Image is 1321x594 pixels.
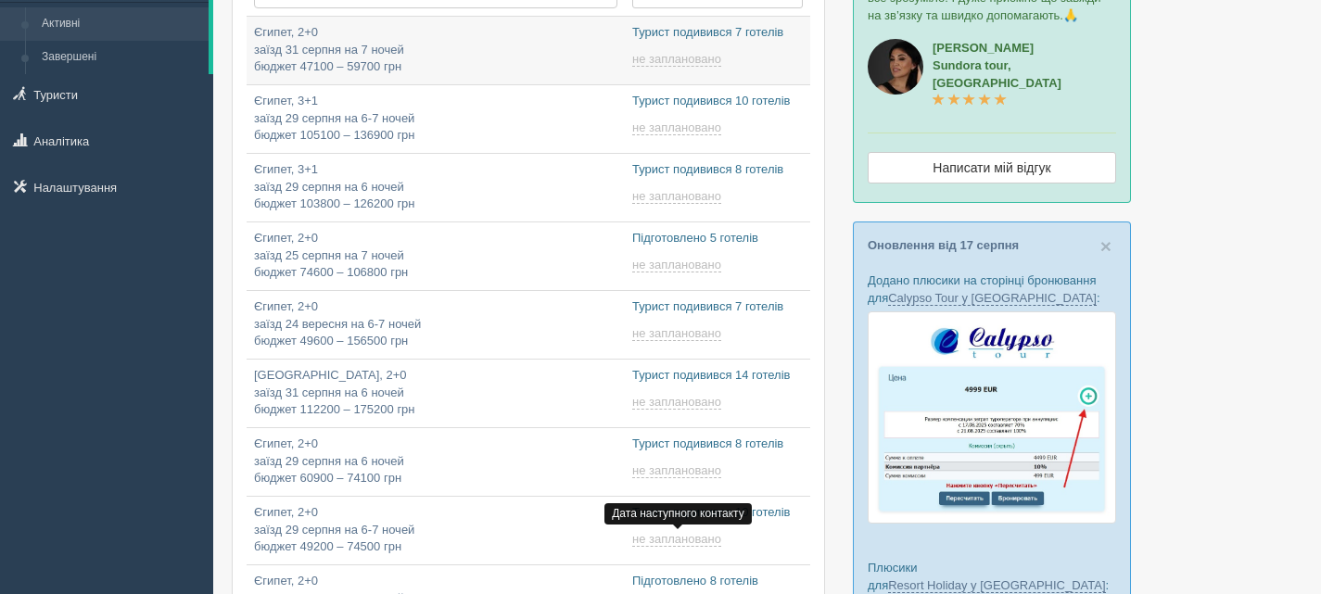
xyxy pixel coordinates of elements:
p: Єгипет, 3+1 заїзд 29 серпня на 6 ночей бюджет 103800 – 126200 грн [254,161,617,213]
a: не заплановано [632,120,725,135]
p: Єгипет, 2+0 заїзд 24 вересня на 6-7 ночей бюджет 49600 – 156500 грн [254,298,617,350]
a: не заплановано [632,326,725,341]
p: Турист подивився 10 готелів [632,93,803,110]
a: Завершені [33,41,209,74]
span: не заплановано [632,463,721,478]
p: Плюсики для : [868,559,1116,594]
p: Підготовлено 5 готелів [632,230,803,247]
a: не заплановано [632,258,725,272]
p: Єгипет, 2+0 заїзд 25 серпня на 7 ночей бюджет 74600 – 106800 грн [254,230,617,282]
img: calypso-tour-proposal-crm-for-travel-agency.jpg [868,311,1116,524]
p: Турист подивився 7 готелів [632,24,803,42]
span: не заплановано [632,189,721,204]
a: не заплановано [632,189,725,204]
a: Оновлення від 17 серпня [868,238,1019,252]
button: Close [1100,236,1111,256]
span: × [1100,235,1111,257]
span: не заплановано [632,52,721,67]
span: не заплановано [632,395,721,410]
p: Єгипет, 2+0 заїзд 29 серпня на 6 ночей бюджет 60900 – 74100 грн [254,436,617,487]
span: не заплановано [632,258,721,272]
a: [PERSON_NAME]Sundora tour, [GEOGRAPHIC_DATA] [933,41,1061,107]
a: Єгипет, 3+1заїзд 29 серпня на 6-7 ночейбюджет 105100 – 136900 грн [247,85,625,153]
a: не заплановано [632,463,725,478]
a: Єгипет, 2+0заїзд 24 вересня на 6-7 ночейбюджет 49600 – 156500 грн [247,291,625,359]
a: Єгипет, 2+0заїзд 29 серпня на 6 ночейбюджет 60900 – 74100 грн [247,428,625,496]
a: Єгипет, 2+0заїзд 31 серпня на 7 ночейбюджет 47100 – 59700 грн [247,17,625,84]
span: не заплановано [632,532,721,547]
p: Підготовлено 8 готелів [632,573,803,590]
p: [GEOGRAPHIC_DATA], 2+0 заїзд 31 серпня на 6 ночей бюджет 112200 – 175200 грн [254,367,617,419]
span: не заплановано [632,120,721,135]
a: Активні [33,7,209,41]
p: Турист подивився 14 готелів [632,367,803,385]
a: не заплановано [632,532,725,547]
a: не заплановано [632,52,725,67]
a: Єгипет, 3+1заїзд 29 серпня на 6 ночейбюджет 103800 – 126200 грн [247,154,625,221]
div: Дата наступного контакту [604,503,752,524]
a: [GEOGRAPHIC_DATA], 2+0заїзд 31 серпня на 6 ночейбюджет 112200 – 175200 грн [247,360,625,427]
a: Calypso Tour у [GEOGRAPHIC_DATA] [888,291,1097,306]
p: Турист подивився 8 готелів [632,436,803,453]
p: Єгипет, 2+0 заїзд 31 серпня на 7 ночей бюджет 47100 – 59700 грн [254,24,617,76]
p: Турист подивився 8 готелів [632,161,803,179]
a: Resort Holiday у [GEOGRAPHIC_DATA] [888,578,1105,593]
p: Додано плюсики на сторінці бронювання для : [868,272,1116,307]
a: не заплановано [632,395,725,410]
p: Єгипет, 2+0 заїзд 29 серпня на 6-7 ночей бюджет 49200 – 74500 грн [254,504,617,556]
a: Єгипет, 2+0заїзд 25 серпня на 7 ночейбюджет 74600 – 106800 грн [247,222,625,290]
span: не заплановано [632,326,721,341]
p: Турист подивився 7 готелів [632,298,803,316]
p: Єгипет, 3+1 заїзд 29 серпня на 6-7 ночей бюджет 105100 – 136900 грн [254,93,617,145]
a: Єгипет, 2+0заїзд 29 серпня на 6-7 ночейбюджет 49200 – 74500 грн [247,497,625,564]
a: Написати мій відгук [868,152,1116,183]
